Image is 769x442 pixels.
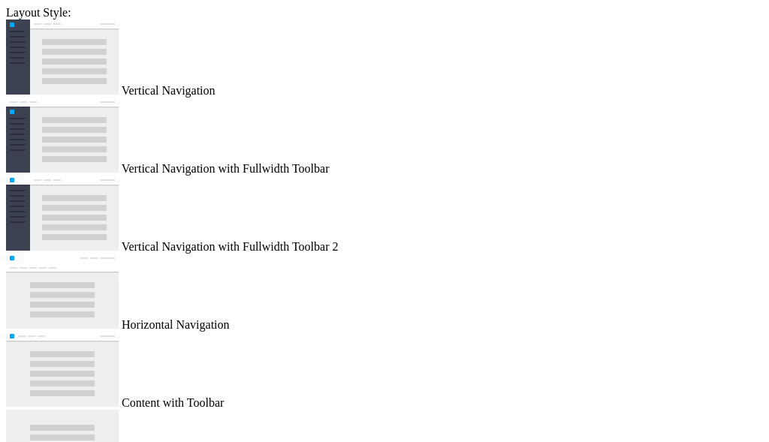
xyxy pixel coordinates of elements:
span: Vertical Navigation with Fullwidth Toolbar 2 [122,240,339,253]
md-radio-button: Horizontal Navigation [6,254,763,332]
md-radio-button: Vertical Navigation with Fullwidth Toolbar 2 [6,176,763,254]
md-radio-button: Vertical Navigation [6,20,763,98]
span: Vertical Navigation with Fullwidth Toolbar [122,162,330,175]
md-radio-button: Content with Toolbar [6,332,763,410]
img: vertical-nav.jpg [6,20,119,95]
span: Horizontal Navigation [122,318,230,331]
img: vertical-nav-with-full-toolbar-2.jpg [6,176,119,251]
div: Layout Style: [6,6,763,20]
span: Content with Toolbar [122,396,224,409]
img: content-with-toolbar.jpg [6,332,119,407]
span: Vertical Navigation [122,84,216,97]
img: horizontal-nav.jpg [6,254,119,329]
md-radio-button: Vertical Navigation with Fullwidth Toolbar [6,98,763,176]
img: vertical-nav-with-full-toolbar.jpg [6,98,119,173]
